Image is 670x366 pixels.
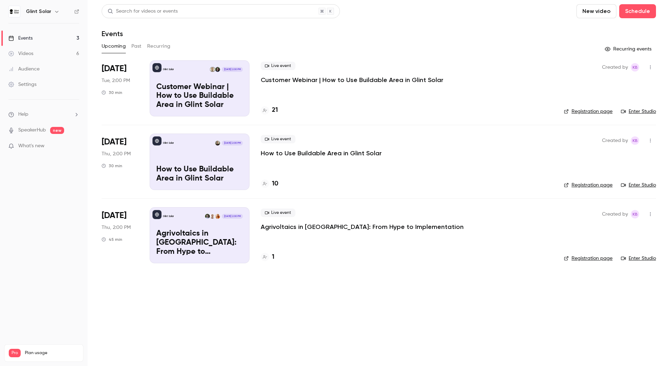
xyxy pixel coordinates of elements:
[102,150,131,157] span: Thu, 2:00 PM
[621,108,656,115] a: Enter Studio
[215,67,220,72] img: Patrick Ziolkowski
[261,209,295,217] span: Live event
[215,214,220,219] img: Lise-Marie Bieber
[222,141,242,145] span: [DATE] 2:00 PM
[261,179,278,189] a: 10
[131,41,142,52] button: Past
[621,182,656,189] a: Enter Studio
[261,76,443,84] a: Customer Webinar | How to Use Buildable Area in Glint Solar
[602,210,628,218] span: Created by
[18,142,45,150] span: What's new
[147,41,171,52] button: Recurring
[9,349,21,357] span: Pro
[261,223,464,231] a: Agrivoltaics in [GEOGRAPHIC_DATA]: From Hype to Implementation
[156,165,243,183] p: How to Use Buildable Area in Glint Solar
[9,6,20,17] img: Glint Solar
[50,127,64,134] span: new
[26,8,51,15] h6: Glint Solar
[210,214,215,219] img: Even Kvelland
[576,4,616,18] button: New video
[108,8,178,15] div: Search for videos or events
[631,136,639,145] span: Kathy Barrios
[8,35,33,42] div: Events
[633,210,638,218] span: KB
[102,224,131,231] span: Thu, 2:00 PM
[18,127,46,134] a: SpeakerHub
[102,134,138,190] div: Sep 18 Thu, 2:00 PM (Europe/Berlin)
[102,77,130,84] span: Tue, 2:00 PM
[8,50,33,57] div: Videos
[621,255,656,262] a: Enter Studio
[102,60,138,116] div: Sep 16 Tue, 2:00 PM (Europe/Berlin)
[8,111,79,118] li: help-dropdown-opener
[102,136,127,148] span: [DATE]
[150,134,249,190] a: How to Use Buildable Area in Glint Solar Glint SolarKai Erspamer[DATE] 2:00 PMHow to Use Buildabl...
[102,163,122,169] div: 30 min
[633,136,638,145] span: KB
[602,43,656,55] button: Recurring events
[222,67,242,72] span: [DATE] 2:00 PM
[215,141,220,145] img: Kai Erspamer
[261,149,382,157] a: How to Use Buildable Area in Glint Solar
[8,66,40,73] div: Audience
[150,207,249,263] a: Agrivoltaics in Europe: From Hype to ImplementationGlint SolarLise-Marie BieberEven KvellandHaral...
[564,108,613,115] a: Registration page
[564,255,613,262] a: Registration page
[18,111,28,118] span: Help
[102,63,127,74] span: [DATE]
[205,214,210,219] img: Harald Olderheim
[272,106,278,115] h4: 21
[163,68,174,71] p: Glint Solar
[102,41,126,52] button: Upcoming
[633,63,638,72] span: KB
[150,60,249,116] a: Customer Webinar | How to Use Buildable Area in Glint Solar Glint SolarPatrick ZiolkowskiKersten ...
[102,207,138,263] div: Sep 25 Thu, 2:00 PM (Europe/Berlin)
[261,106,278,115] a: 21
[25,350,79,356] span: Plan usage
[631,63,639,72] span: Kathy Barrios
[222,214,242,219] span: [DATE] 2:00 PM
[102,90,122,95] div: 30 min
[564,182,613,189] a: Registration page
[102,237,122,242] div: 45 min
[602,136,628,145] span: Created by
[156,83,243,110] p: Customer Webinar | How to Use Buildable Area in Glint Solar
[163,141,174,145] p: Glint Solar
[163,215,174,218] p: Glint Solar
[272,252,274,262] h4: 1
[261,62,295,70] span: Live event
[602,63,628,72] span: Created by
[8,81,36,88] div: Settings
[261,135,295,143] span: Live event
[261,252,274,262] a: 1
[210,67,215,72] img: Kersten Williams
[102,29,123,38] h1: Events
[272,179,278,189] h4: 10
[102,210,127,221] span: [DATE]
[619,4,656,18] button: Schedule
[156,229,243,256] p: Agrivoltaics in [GEOGRAPHIC_DATA]: From Hype to Implementation
[631,210,639,218] span: Kathy Barrios
[71,143,79,149] iframe: Noticeable Trigger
